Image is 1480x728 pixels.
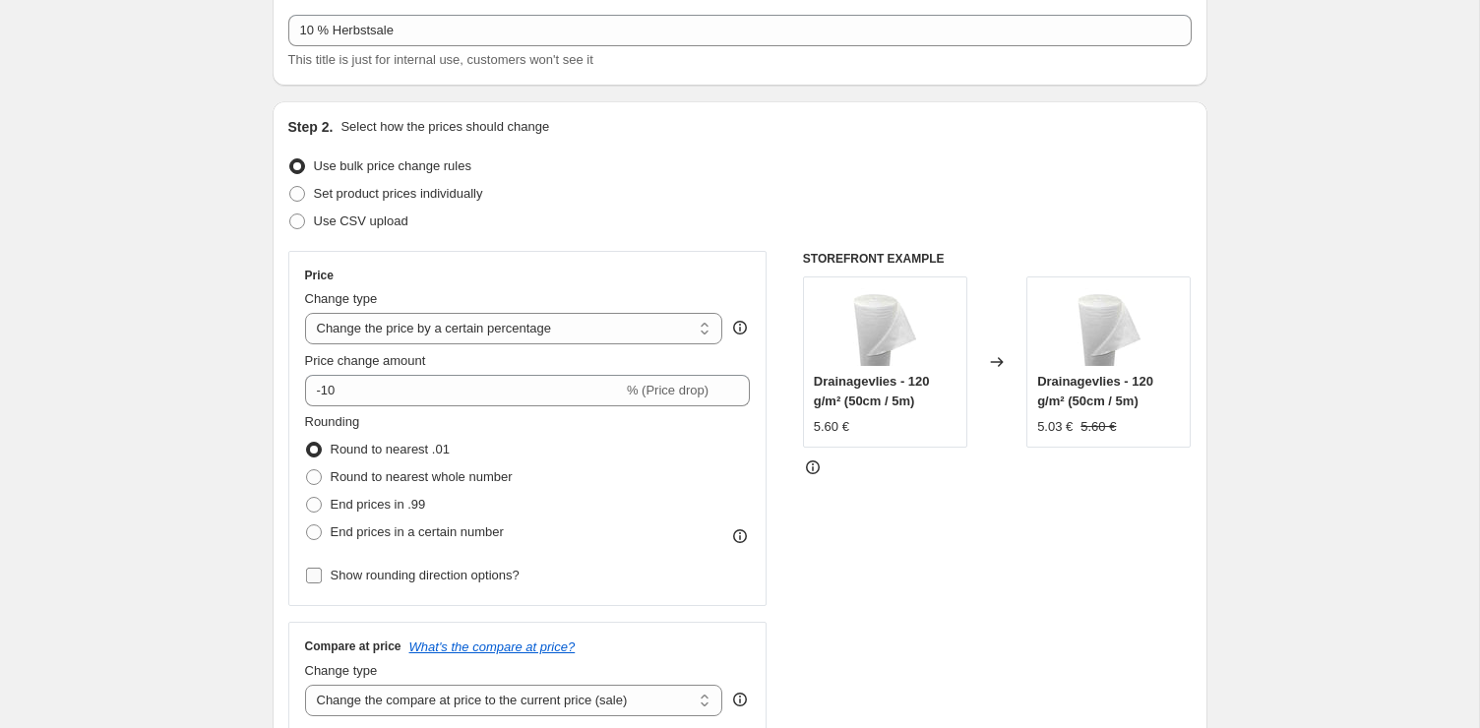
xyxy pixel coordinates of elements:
[814,374,930,408] span: Drainagevlies - 120 g/m² (50cm / 5m)
[845,287,924,366] img: drainagevlies-120-gm-or-trennvlies-or-gartenvlies-or-geovlies-or-geotextil-florade-de-drainagevli...
[331,469,513,484] span: Round to nearest whole number
[409,639,576,654] button: What's the compare at price?
[1037,417,1073,437] div: 5.03 €
[288,15,1192,46] input: 30% off holiday sale
[305,663,378,678] span: Change type
[314,213,408,228] span: Use CSV upload
[814,417,849,437] div: 5.60 €
[730,690,750,709] div: help
[288,52,593,67] span: This title is just for internal use, customers won't see it
[305,638,401,654] h3: Compare at price
[627,383,709,397] span: % (Price drop)
[1070,287,1148,366] img: drainagevlies-120-gm-or-trennvlies-or-gartenvlies-or-geovlies-or-geotextil-florade-de-drainagevli...
[305,268,334,283] h3: Price
[1080,417,1116,437] strike: 5.60 €
[331,568,520,582] span: Show rounding direction options?
[305,291,378,306] span: Change type
[314,158,471,173] span: Use bulk price change rules
[331,524,504,539] span: End prices in a certain number
[314,186,483,201] span: Set product prices individually
[1037,374,1153,408] span: Drainagevlies - 120 g/m² (50cm / 5m)
[305,353,426,368] span: Price change amount
[305,375,623,406] input: -15
[305,414,360,429] span: Rounding
[331,442,450,456] span: Round to nearest .01
[340,117,549,137] p: Select how the prices should change
[331,497,426,512] span: End prices in .99
[288,117,334,137] h2: Step 2.
[730,318,750,337] div: help
[803,251,1192,267] h6: STOREFRONT EXAMPLE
